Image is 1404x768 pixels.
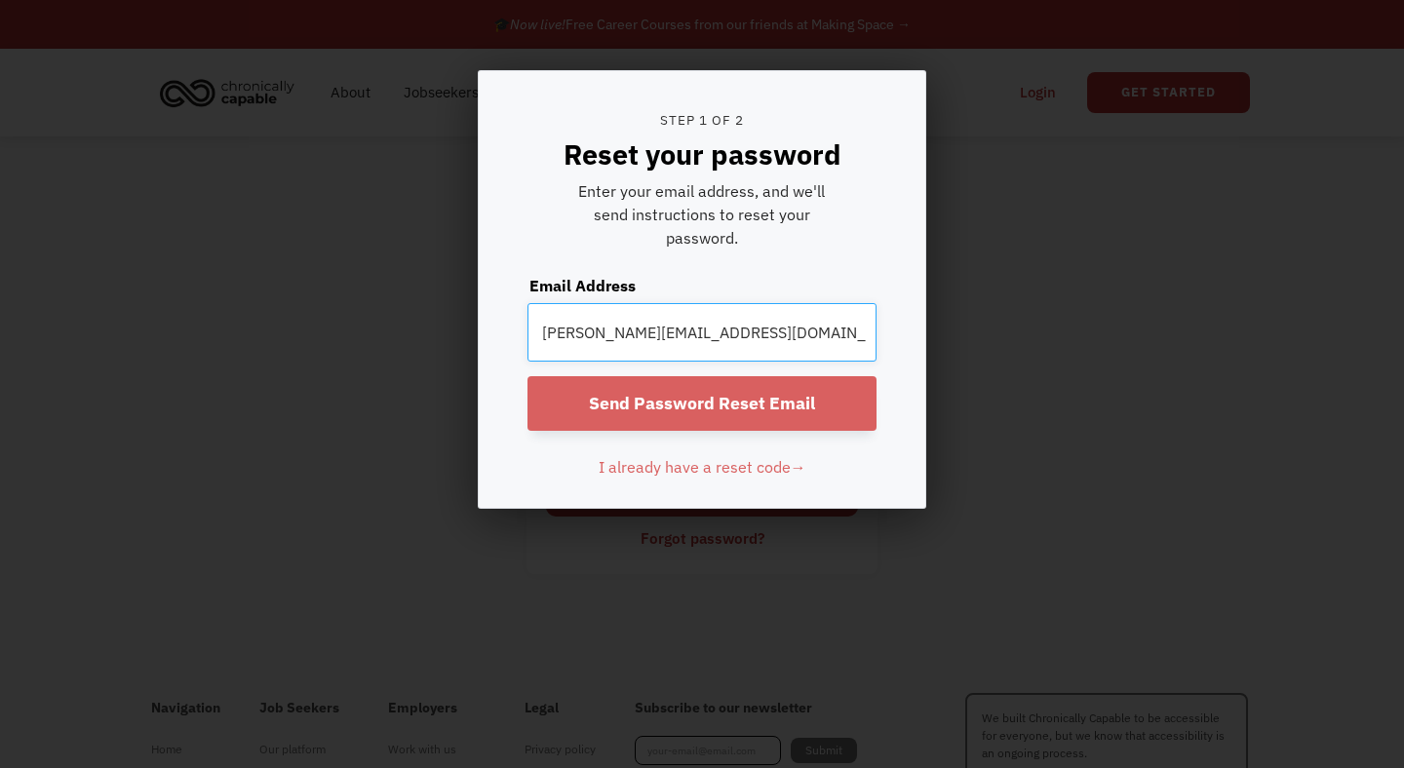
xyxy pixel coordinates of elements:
input: Send Password Reset Email [527,376,877,431]
input: Email Address [527,303,877,362]
div: Step 1 of 2 [527,110,877,130]
div: Enter your email address, and we'll send instructions to reset your password. [563,179,841,250]
div: I already have a reset code→ [599,455,806,479]
label: Email Address [527,274,877,297]
span: I already have a reset code [599,457,791,477]
div: Reset your password [527,134,877,173]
